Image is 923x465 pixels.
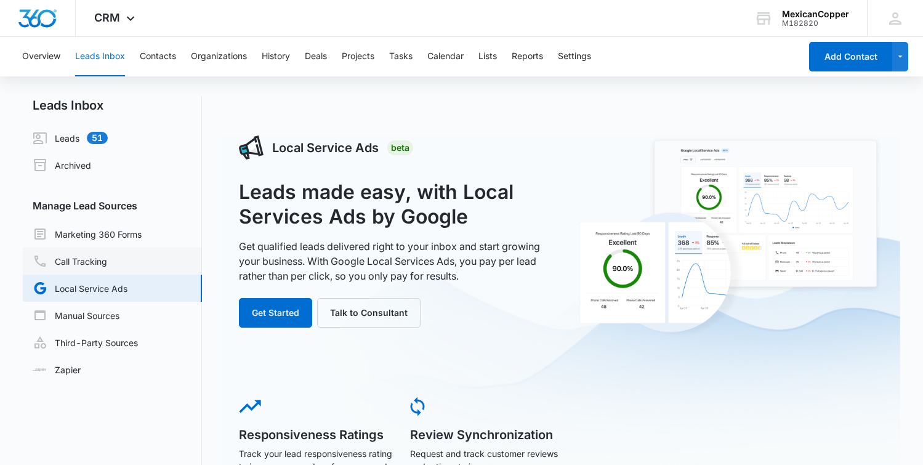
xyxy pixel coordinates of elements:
button: Talk to Consultant [317,298,421,328]
span: CRM [94,11,120,24]
button: Calendar [427,37,464,76]
button: Add Contact [809,42,892,71]
button: History [262,37,290,76]
button: Reports [512,37,543,76]
a: Leads51 [33,131,108,145]
p: Get qualified leads delivered right to your inbox and start growing your business. With Google Lo... [239,239,547,283]
a: Marketing 360 Forms [33,227,142,241]
h2: Leads Inbox [23,96,202,115]
a: Archived [33,158,91,172]
button: Overview [22,37,60,76]
h3: Manage Lead Sources [23,198,202,213]
h3: Local Service Ads [272,139,379,157]
h5: Review Synchronization [410,429,564,441]
h5: Responsiveness Ratings [239,429,393,441]
button: Deals [305,37,327,76]
div: account name [782,9,849,19]
button: Get Started [239,298,312,328]
button: Organizations [191,37,247,76]
a: Local Service Ads [33,281,127,296]
button: Leads Inbox [75,37,125,76]
button: Projects [342,37,374,76]
a: Zapier [33,363,81,376]
a: Third-Party Sources [33,335,138,350]
a: Manual Sources [33,308,119,323]
a: Call Tracking [33,254,107,269]
button: Tasks [389,37,413,76]
div: Beta [387,140,413,155]
button: Contacts [140,37,176,76]
div: account id [782,19,849,28]
button: Settings [558,37,591,76]
h1: Leads made easy, with Local Services Ads by Google [239,180,547,229]
button: Lists [478,37,497,76]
